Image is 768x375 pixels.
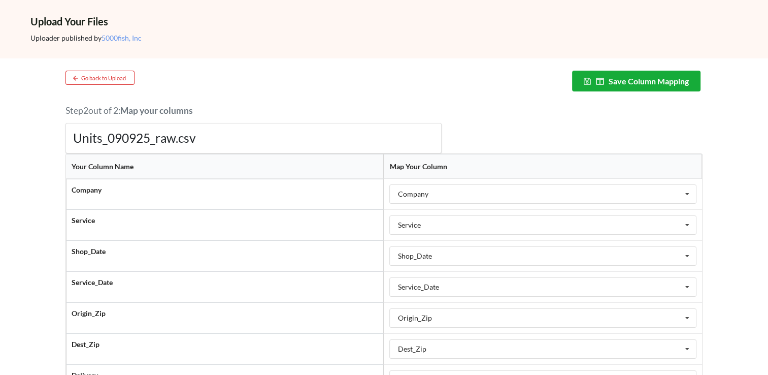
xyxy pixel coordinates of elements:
div: Origin_Zip [397,315,431,322]
th: Dest_Zip [66,333,384,364]
div: Service [397,222,420,229]
h3: Upload Your Files [30,15,738,27]
div: Service_Date [397,284,439,291]
th: Shop_Date [66,240,384,271]
div: Dest_Zip [397,346,426,353]
span: Map your columns [120,105,193,116]
th: Company [66,179,384,209]
th: Service_Date [66,271,384,302]
span: Uploader published by [30,34,142,42]
h3: Units_090925_raw.csv [73,131,435,145]
span: 5000fish, Inc [102,34,142,42]
button: Save Column Mapping [572,71,701,91]
h5: Step 2 out of 2: [65,105,442,116]
button: Go back to Upload [65,71,135,85]
div: Company [397,191,428,198]
th: Your Column Name [66,154,384,179]
th: Service [66,209,384,240]
div: Shop_Date [397,253,431,260]
th: Map Your Column [384,154,702,179]
th: Origin_Zip [66,302,384,333]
